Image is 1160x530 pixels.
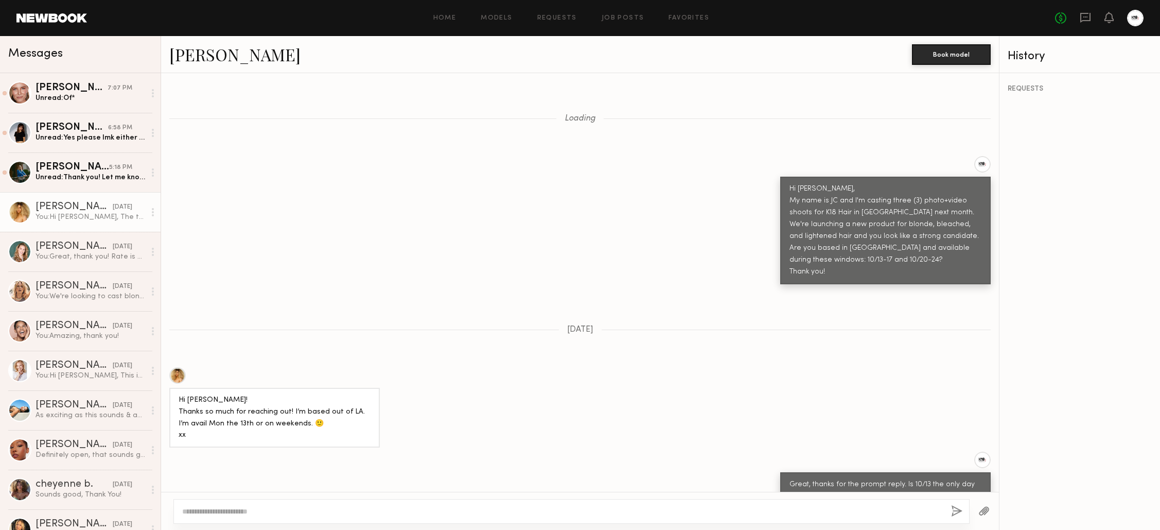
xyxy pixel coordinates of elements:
[36,93,145,103] div: Unread: Of*
[36,450,145,460] div: Definitely open, that sounds great! Appreciate it!
[113,520,132,529] div: [DATE]
[36,411,145,420] div: As exciting as this sounds & as much as I’d love to work with you, I don’t think my hair could ha...
[113,361,132,371] div: [DATE]
[113,321,132,331] div: [DATE]
[36,490,145,500] div: Sounds good, Thank You!
[113,282,132,292] div: [DATE]
[912,44,991,65] button: Book model
[36,212,145,222] div: You: Hi [PERSON_NAME], The team has already made their selects and I wasn't able to buy more time...
[169,43,301,65] a: [PERSON_NAME]
[36,123,108,133] div: [PERSON_NAME]
[669,15,709,22] a: Favorites
[36,162,109,173] div: [PERSON_NAME]
[1008,86,1152,93] div: REQUESTS
[8,48,63,60] span: Messages
[36,331,145,341] div: You: Amazing, thank you!
[481,15,512,22] a: Models
[36,361,113,371] div: [PERSON_NAME]
[36,83,108,93] div: [PERSON_NAME]
[567,326,593,334] span: [DATE]
[36,400,113,411] div: [PERSON_NAME]
[789,183,981,278] div: Hi [PERSON_NAME], My name is JC and I'm casting three (3) photo+video shoots for K18 Hair in [GEO...
[36,440,113,450] div: [PERSON_NAME]
[912,49,991,58] a: Book model
[36,519,113,529] div: [PERSON_NAME]
[789,479,981,503] div: Great, thanks for the prompt reply. Is 10/13 the only day you're available that week?
[36,321,113,331] div: [PERSON_NAME]
[109,163,132,173] div: 5:18 PM
[36,252,145,262] div: You: Great, thank you! Rate is TBD but at a minimum we would meet the rate listed on your Newbook...
[36,133,145,143] div: Unread: Yes please lmk either way!
[179,395,371,442] div: Hi [PERSON_NAME]! Thanks so much for reaching out! I’m based out of LA. I’m avail Mon the 13th or...
[36,242,113,252] div: [PERSON_NAME]
[602,15,644,22] a: Job Posts
[36,480,113,490] div: cheyenne b.
[36,292,145,301] div: You: We're looking to cast blonde hair models. Did you change to a different color?
[433,15,456,22] a: Home
[36,202,113,212] div: [PERSON_NAME]
[113,480,132,490] div: [DATE]
[108,123,132,133] div: 6:58 PM
[113,401,132,411] div: [DATE]
[36,371,145,381] div: You: Hi [PERSON_NAME], This is JC from K18 Hair. We came across your profile and wanted to reach ...
[113,202,132,212] div: [DATE]
[108,83,132,93] div: 7:07 PM
[565,114,595,123] span: Loading
[537,15,577,22] a: Requests
[113,242,132,252] div: [DATE]
[1008,50,1152,62] div: History
[113,440,132,450] div: [DATE]
[36,173,145,182] div: Unread: Thank you! Let me know if you need anything else JC!
[36,281,113,292] div: [PERSON_NAME]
